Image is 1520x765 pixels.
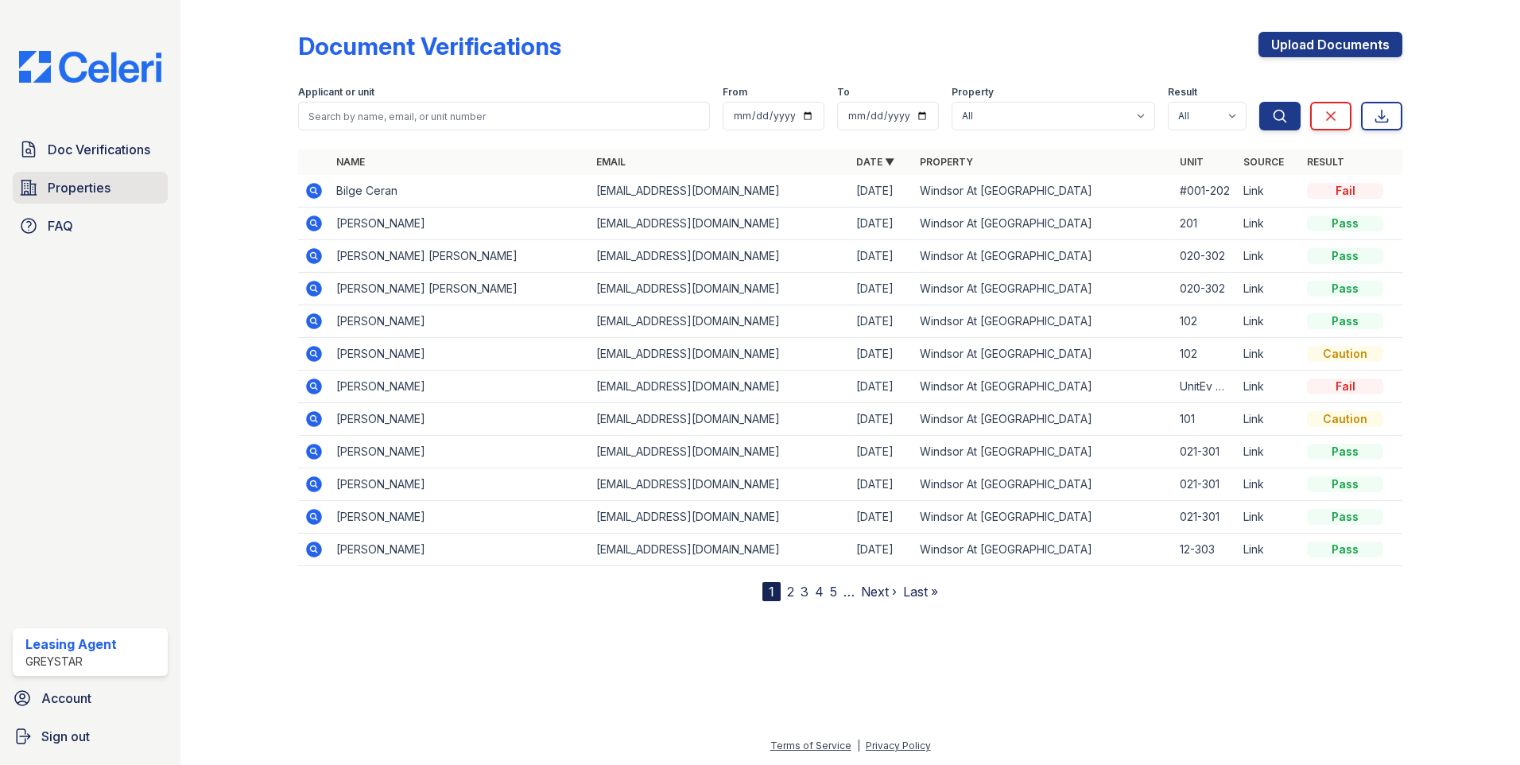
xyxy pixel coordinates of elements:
span: Account [41,689,91,708]
td: 12-303 [1173,534,1237,566]
td: [PERSON_NAME] [330,208,590,240]
td: Windsor At [GEOGRAPHIC_DATA] [913,501,1173,534]
td: [EMAIL_ADDRESS][DOMAIN_NAME] [590,534,850,566]
td: Link [1237,534,1301,566]
a: Date ▼ [856,156,894,168]
div: Pass [1307,476,1383,492]
div: Pass [1307,248,1383,264]
td: UnitEv 012-102 [1173,371,1237,403]
td: Windsor At [GEOGRAPHIC_DATA] [913,338,1173,371]
td: [PERSON_NAME] [330,305,590,338]
a: 5 [830,584,837,600]
a: Properties [13,172,168,204]
div: Fail [1307,183,1383,199]
input: Search by name, email, or unit number [298,102,710,130]
td: [DATE] [850,208,913,240]
div: Pass [1307,509,1383,525]
td: Windsor At [GEOGRAPHIC_DATA] [913,403,1173,436]
td: 021-301 [1173,468,1237,501]
a: 2 [787,584,794,600]
a: 4 [815,584,824,600]
a: Upload Documents [1258,32,1402,57]
td: 020-302 [1173,240,1237,273]
td: Windsor At [GEOGRAPHIC_DATA] [913,175,1173,208]
a: Privacy Policy [866,740,931,751]
label: To [837,86,850,99]
td: [DATE] [850,501,913,534]
a: Unit [1180,156,1204,168]
a: Account [6,682,174,714]
a: Result [1307,156,1344,168]
td: 101 [1173,403,1237,436]
div: Caution [1307,411,1383,427]
td: [DATE] [850,273,913,305]
td: [DATE] [850,240,913,273]
td: [DATE] [850,436,913,468]
div: | [857,740,860,751]
span: Sign out [41,727,90,746]
td: Windsor At [GEOGRAPHIC_DATA] [913,534,1173,566]
div: Pass [1307,281,1383,297]
a: Name [336,156,365,168]
td: Windsor At [GEOGRAPHIC_DATA] [913,468,1173,501]
td: Windsor At [GEOGRAPHIC_DATA] [913,208,1173,240]
a: Source [1243,156,1284,168]
span: Properties [48,178,111,197]
td: [DATE] [850,534,913,566]
label: Applicant or unit [298,86,374,99]
td: [EMAIL_ADDRESS][DOMAIN_NAME] [590,240,850,273]
td: 021-301 [1173,501,1237,534]
td: 102 [1173,338,1237,371]
div: Fail [1307,379,1383,394]
td: [PERSON_NAME] [PERSON_NAME] [330,240,590,273]
td: [EMAIL_ADDRESS][DOMAIN_NAME] [590,468,850,501]
td: Bilge Ceran [330,175,590,208]
a: Next › [861,584,897,600]
td: Link [1237,338,1301,371]
td: Link [1237,208,1301,240]
img: CE_Logo_Blue-a8612792a0a2168367f1c8372b55b34899dd931a85d93a1a3d3e32e68fde9ad4.png [6,51,174,83]
td: [EMAIL_ADDRESS][DOMAIN_NAME] [590,305,850,338]
td: Link [1237,468,1301,501]
td: #001-202 [1173,175,1237,208]
div: Pass [1307,444,1383,460]
td: Windsor At [GEOGRAPHIC_DATA] [913,305,1173,338]
a: Last » [903,584,938,600]
a: Sign out [6,720,174,752]
td: [PERSON_NAME] [PERSON_NAME] [330,273,590,305]
td: Link [1237,501,1301,534]
td: Link [1237,175,1301,208]
td: [DATE] [850,403,913,436]
td: Link [1237,273,1301,305]
td: [DATE] [850,338,913,371]
td: [EMAIL_ADDRESS][DOMAIN_NAME] [590,273,850,305]
td: Link [1237,305,1301,338]
td: [DATE] [850,305,913,338]
div: Caution [1307,346,1383,362]
td: Link [1237,436,1301,468]
div: Greystar [25,654,117,670]
td: Windsor At [GEOGRAPHIC_DATA] [913,240,1173,273]
td: [DATE] [850,371,913,403]
a: Doc Verifications [13,134,168,165]
div: 1 [762,582,781,601]
td: [PERSON_NAME] [330,468,590,501]
a: Terms of Service [770,740,851,751]
label: From [723,86,747,99]
a: FAQ [13,210,168,242]
div: Leasing Agent [25,635,117,654]
td: [PERSON_NAME] [330,501,590,534]
a: Email [596,156,626,168]
td: 201 [1173,208,1237,240]
td: [EMAIL_ADDRESS][DOMAIN_NAME] [590,175,850,208]
div: Pass [1307,216,1383,231]
label: Property [952,86,994,99]
td: [PERSON_NAME] [330,534,590,566]
div: Pass [1307,542,1383,557]
td: [EMAIL_ADDRESS][DOMAIN_NAME] [590,403,850,436]
td: 102 [1173,305,1237,338]
td: [EMAIL_ADDRESS][DOMAIN_NAME] [590,501,850,534]
td: Link [1237,403,1301,436]
a: Property [920,156,973,168]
